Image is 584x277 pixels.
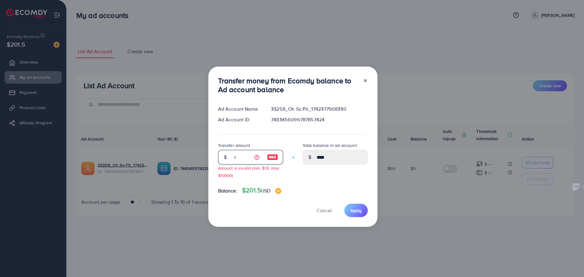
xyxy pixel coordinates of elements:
div: Ad Account Name [213,106,266,113]
span: Apply [350,207,362,213]
h4: $201.5 [242,187,281,194]
div: 7483456096787857424 [266,116,372,123]
span: USD [261,187,270,194]
button: Cancel [309,204,339,217]
iframe: Chat [558,250,579,272]
div: Ad Account ID [213,116,266,123]
button: Apply [344,204,368,217]
h3: Transfer money from Ecomdy balance to Ad account balance [218,76,358,94]
div: 33258_Oh So Fit_1742377908330 [266,106,372,113]
img: image [275,188,281,194]
label: Total balance in ad account [303,142,357,148]
label: Transfer amount [218,142,250,148]
span: Cancel [317,207,332,214]
small: Amount is invalid (min: $10, max: $10000) [218,165,280,178]
span: Balance: [218,187,237,194]
img: image [267,154,278,161]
